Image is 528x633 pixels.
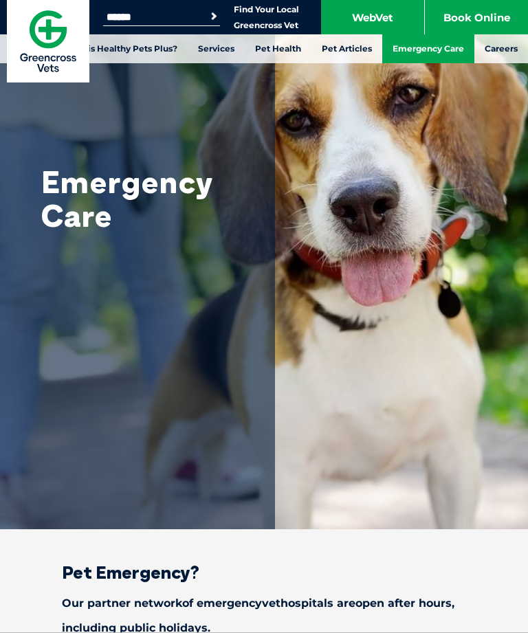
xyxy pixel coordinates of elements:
[41,165,261,232] h1: Emergency Care
[311,34,382,63] a: Pet Articles
[182,597,262,610] span: of emergency
[62,597,182,610] span: Our partner network
[234,4,299,31] a: Find Your Local Greencross Vet
[207,10,221,23] button: Search
[337,597,355,610] span: are
[188,34,245,63] a: Services
[52,34,188,63] a: What is Healthy Pets Plus?
[382,34,474,63] a: Emergency Care
[245,34,311,63] a: Pet Health
[474,34,528,63] a: Careers
[262,597,280,610] span: vet
[280,597,333,610] span: hospitals
[14,564,514,581] h2: Pet Emergency?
